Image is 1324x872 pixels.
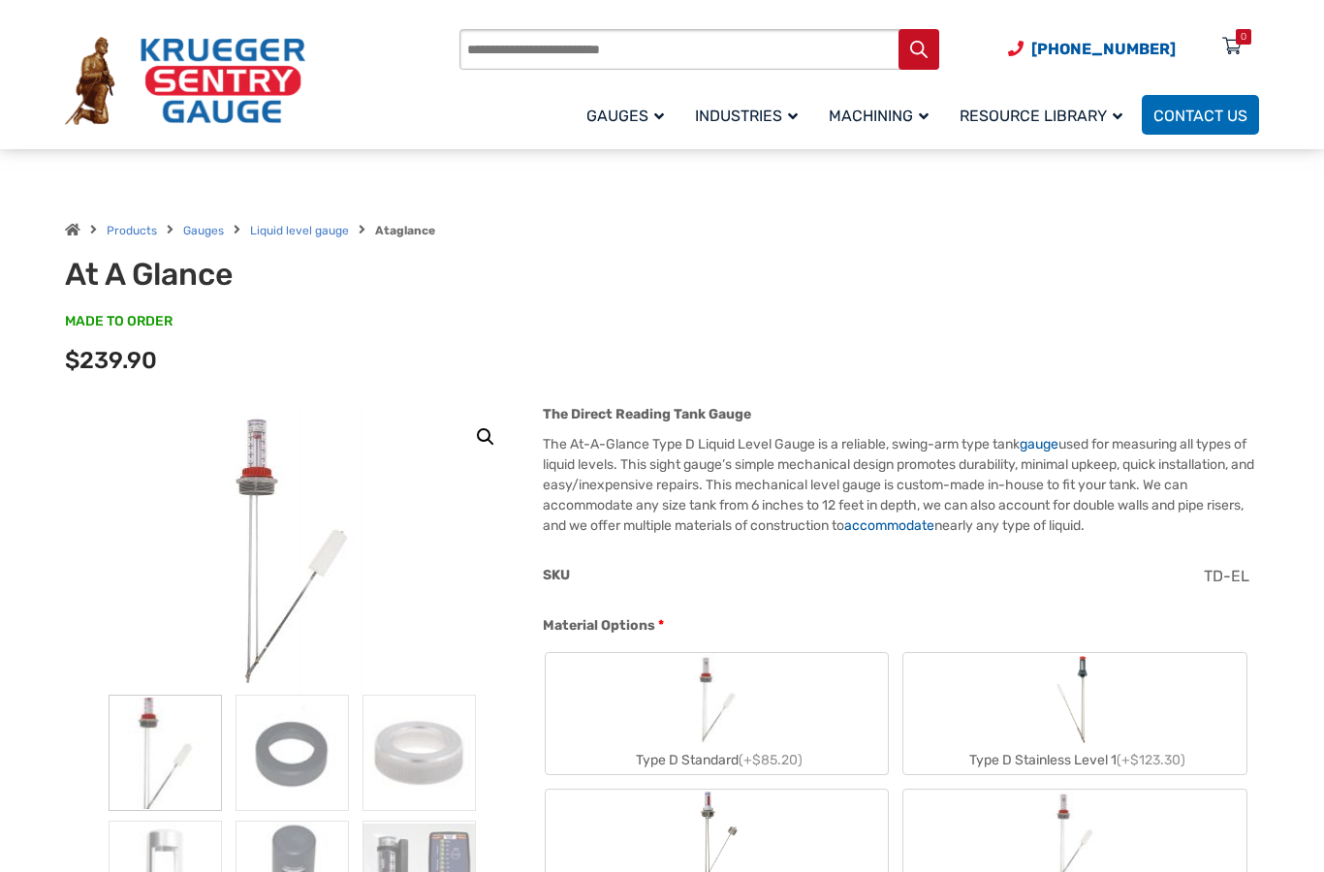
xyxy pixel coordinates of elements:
[903,653,1246,774] label: Type D Stainless Level 1
[468,420,503,454] a: View full-screen image gallery
[817,92,948,138] a: Machining
[829,107,929,125] span: Machining
[1142,95,1259,135] a: Contact Us
[183,224,224,237] a: Gauges
[586,107,664,125] span: Gauges
[960,107,1122,125] span: Resource Library
[543,617,655,634] span: Material Options
[1008,37,1176,61] a: Phone Number (920) 434-8860
[546,746,889,774] div: Type D Standard
[236,695,349,811] img: At A Glance - Image 2
[1020,436,1058,452] a: gauge
[739,752,803,768] span: (+$85.20)
[175,404,408,695] img: At A Glance
[1117,752,1185,768] span: (+$123.30)
[543,406,751,422] strong: The Direct Reading Tank Gauge
[695,107,798,125] span: Industries
[65,256,543,293] h1: At A Glance
[1241,29,1246,45] div: 0
[363,695,476,811] img: At A Glance - Image 3
[375,224,435,237] strong: Ataglance
[844,517,934,534] a: accommodate
[1204,567,1249,585] span: TD-EL
[575,92,683,138] a: Gauges
[65,312,173,331] span: MADE TO ORDER
[107,224,157,237] a: Products
[903,746,1246,774] div: Type D Stainless Level 1
[543,434,1259,536] p: The At-A-Glance Type D Liquid Level Gauge is a reliable, swing-arm type tank used for measuring a...
[250,224,349,237] a: Liquid level gauge
[65,37,305,126] img: Krueger Sentry Gauge
[948,92,1142,138] a: Resource Library
[546,653,889,774] label: Type D Standard
[1153,107,1247,125] span: Contact Us
[683,92,817,138] a: Industries
[1031,40,1176,58] span: [PHONE_NUMBER]
[543,567,570,583] span: SKU
[65,347,157,374] span: $239.90
[109,695,222,811] img: At A Glance
[1050,653,1101,746] img: Chemical Sight Gauge
[658,615,664,636] abbr: required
